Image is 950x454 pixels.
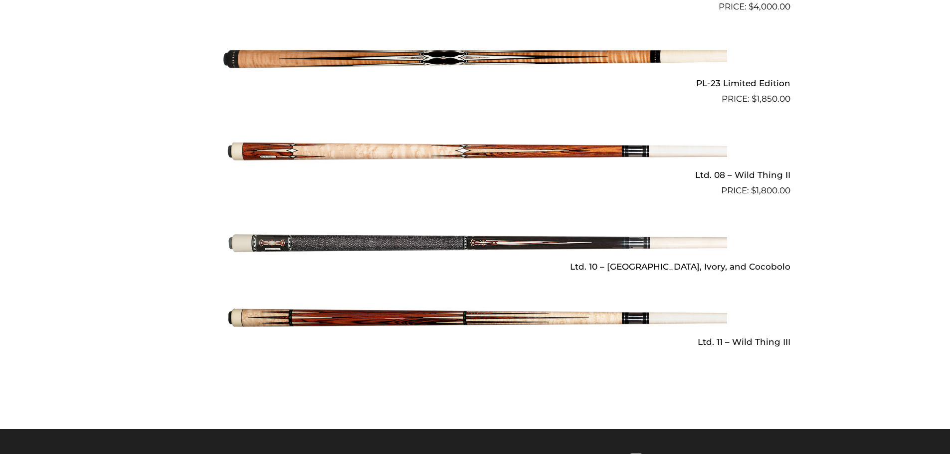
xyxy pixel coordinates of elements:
span: $ [751,185,756,195]
h2: Ltd. 08 – Wild Thing II [160,166,790,184]
img: Ltd. 10 - Ebony, Ivory, and Cocobolo [223,201,727,285]
img: Ltd. 11 - Wild Thing III [223,276,727,360]
img: PL-23 Limited Edition [223,17,727,101]
span: $ [749,1,754,11]
h2: Ltd. 11 – Wild Thing III [160,332,790,351]
h2: Ltd. 10 – [GEOGRAPHIC_DATA], Ivory, and Cocobolo [160,258,790,276]
a: Ltd. 08 – Wild Thing II $1,800.00 [160,110,790,197]
bdi: 1,850.00 [752,94,790,104]
a: Ltd. 10 – [GEOGRAPHIC_DATA], Ivory, and Cocobolo [160,201,790,276]
h2: PL-23 Limited Edition [160,74,790,92]
span: $ [752,94,757,104]
a: Ltd. 11 – Wild Thing III [160,276,790,351]
bdi: 4,000.00 [749,1,790,11]
a: PL-23 Limited Edition $1,850.00 [160,17,790,105]
bdi: 1,800.00 [751,185,790,195]
img: Ltd. 08 - Wild Thing II [223,110,727,193]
